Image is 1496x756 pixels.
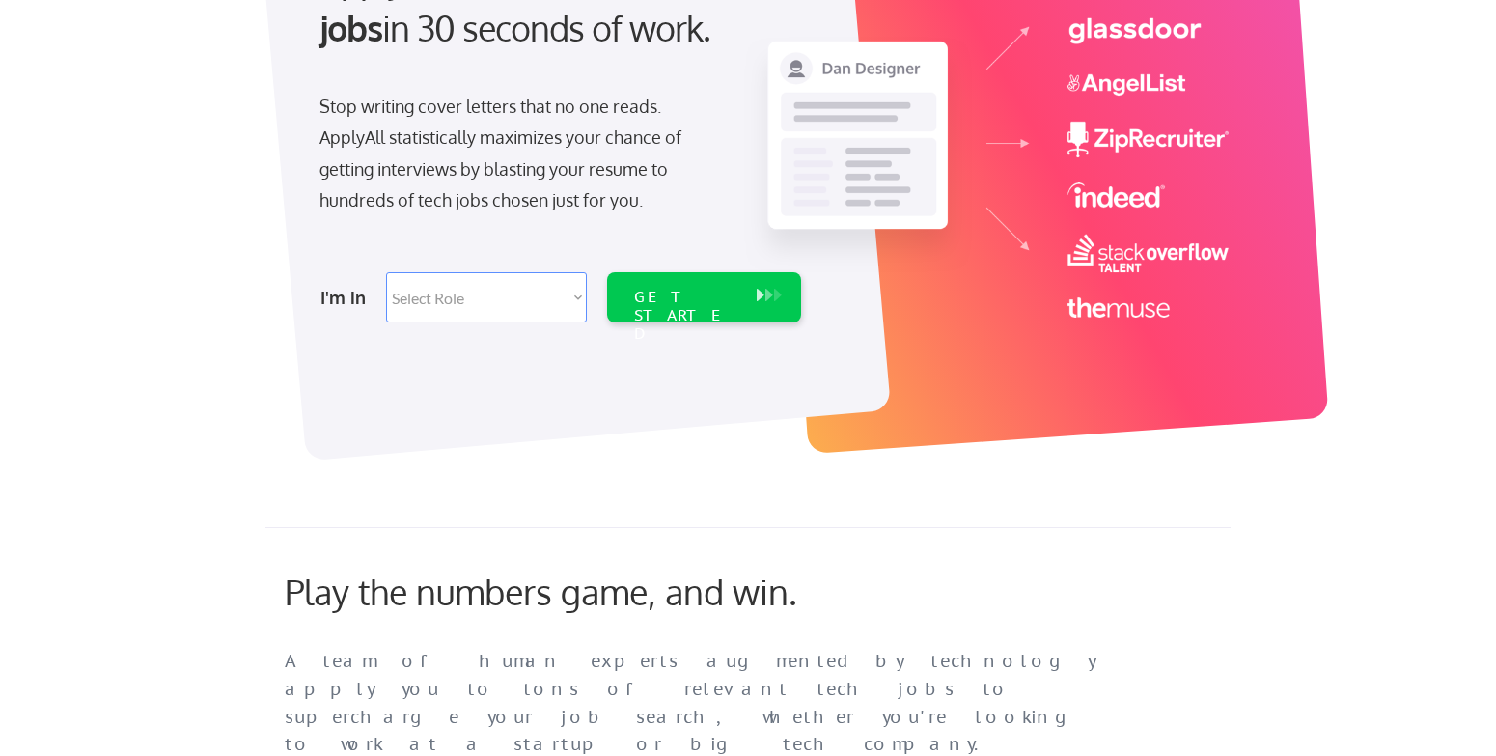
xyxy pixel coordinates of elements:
div: Play the numbers game, and win. [285,571,883,612]
div: I'm in [320,282,374,313]
div: Stop writing cover letters that no one reads. ApplyAll statistically maximizes your chance of get... [319,91,716,216]
div: GET STARTED [634,288,737,344]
